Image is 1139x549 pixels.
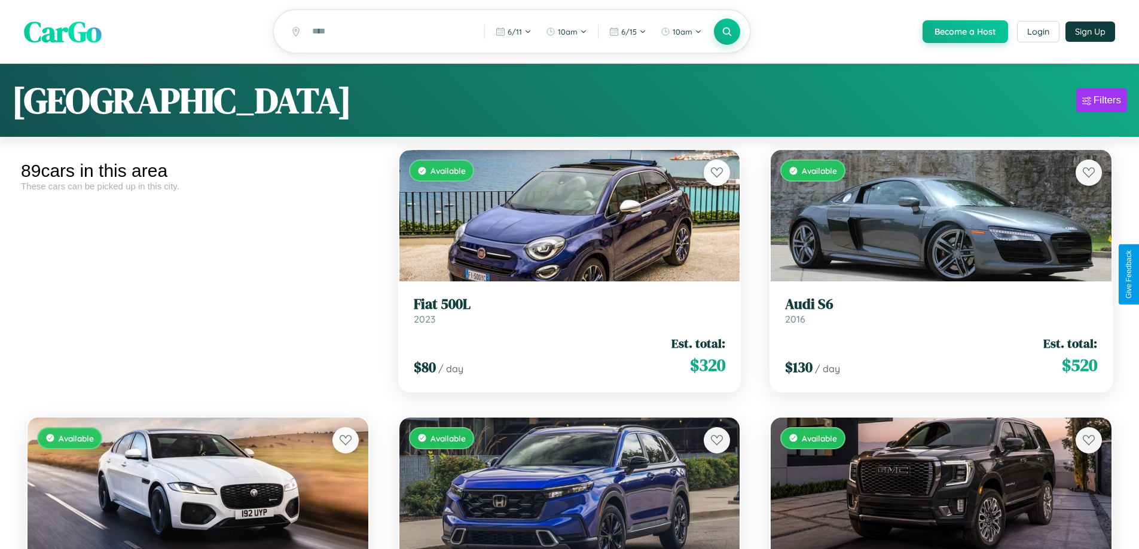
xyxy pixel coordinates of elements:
span: 2016 [785,313,805,325]
span: Available [802,433,837,443]
button: 10am [655,22,708,41]
div: Give Feedback [1125,250,1133,299]
button: 10am [540,22,593,41]
span: $ 520 [1062,353,1097,377]
span: CarGo [24,12,102,51]
span: Est. total: [671,335,725,352]
button: Sign Up [1065,22,1115,42]
h3: Fiat 500L [414,296,726,313]
span: Available [59,433,94,443]
span: 10am [558,27,578,36]
span: 6 / 11 [508,27,522,36]
a: Audi S62016 [785,296,1097,325]
span: Est. total: [1043,335,1097,352]
span: Available [430,165,466,176]
button: Login [1017,21,1059,42]
span: $ 130 [785,357,813,377]
div: These cars can be picked up in this city. [21,181,375,191]
button: 6/11 [490,22,538,41]
div: Filters [1094,94,1121,106]
span: $ 80 [414,357,436,377]
span: 2023 [414,313,435,325]
span: 10am [673,27,692,36]
div: 89 cars in this area [21,161,375,181]
span: $ 320 [690,353,725,377]
button: 6/15 [603,22,652,41]
span: 6 / 15 [621,27,637,36]
span: / day [438,363,463,375]
span: / day [815,363,840,375]
span: Available [802,165,837,176]
button: Filters [1076,88,1127,112]
button: Become a Host [923,20,1008,43]
a: Fiat 500L2023 [414,296,726,325]
h1: [GEOGRAPHIC_DATA] [12,76,352,125]
span: Available [430,433,466,443]
h3: Audi S6 [785,296,1097,313]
